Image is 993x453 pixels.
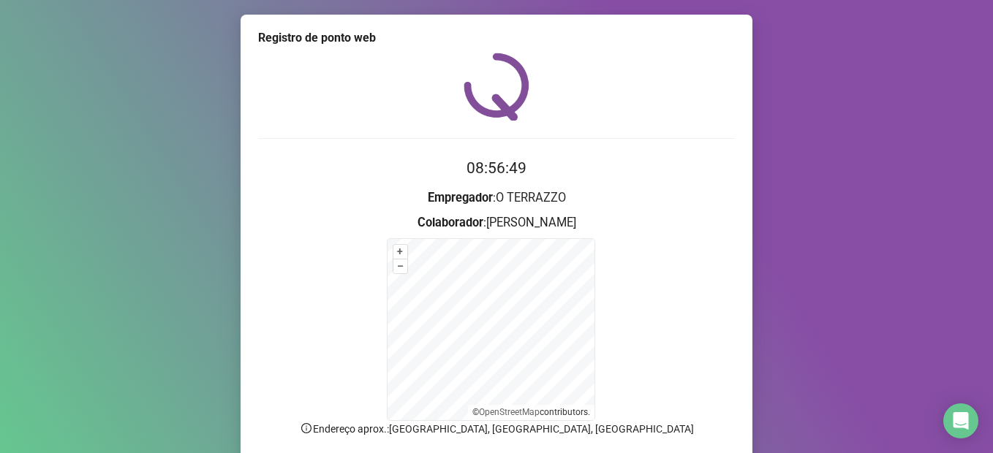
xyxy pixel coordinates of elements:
[258,213,735,232] h3: : [PERSON_NAME]
[393,245,407,259] button: +
[472,407,590,417] li: © contributors.
[418,216,483,229] strong: Colaborador
[393,259,407,273] button: –
[300,422,313,435] span: info-circle
[479,407,540,417] a: OpenStreetMap
[258,29,735,47] div: Registro de ponto web
[428,191,493,205] strong: Empregador
[467,159,526,177] time: 08:56:49
[258,189,735,208] h3: : O TERRAZZO
[943,403,978,438] div: Open Intercom Messenger
[258,421,735,437] p: Endereço aprox. : [GEOGRAPHIC_DATA], [GEOGRAPHIC_DATA], [GEOGRAPHIC_DATA]
[464,53,529,121] img: QRPoint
